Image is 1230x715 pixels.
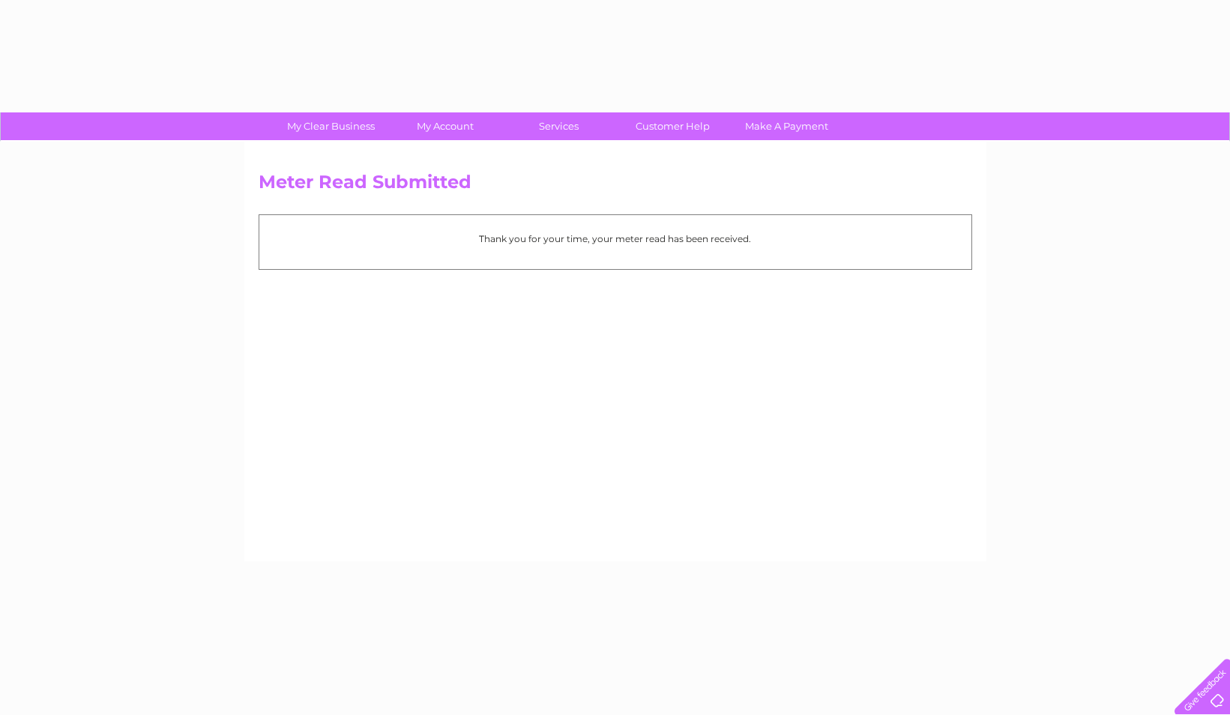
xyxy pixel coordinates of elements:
a: Services [497,112,621,140]
a: Make A Payment [725,112,848,140]
a: My Clear Business [269,112,393,140]
h2: Meter Read Submitted [259,172,972,200]
a: My Account [383,112,507,140]
a: Customer Help [611,112,735,140]
p: Thank you for your time, your meter read has been received. [267,232,964,246]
